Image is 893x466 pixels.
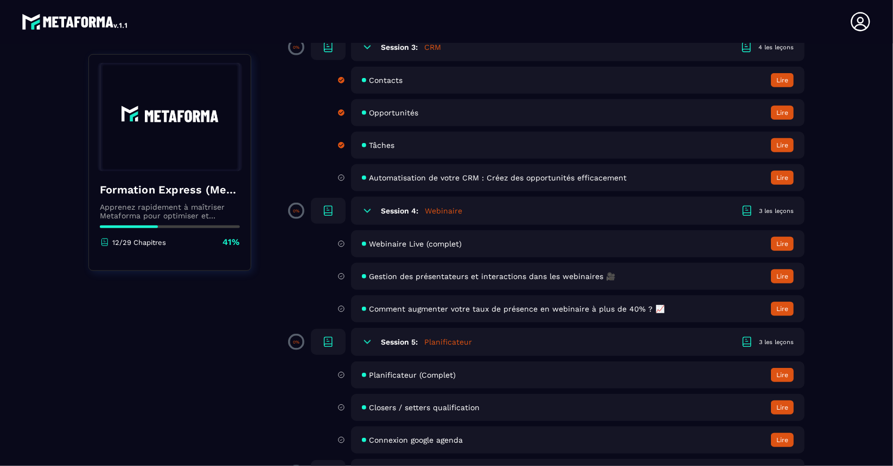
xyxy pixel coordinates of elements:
[369,76,403,85] span: Contacts
[771,106,794,120] button: Lire
[771,73,794,87] button: Lire
[100,182,240,197] h4: Formation Express (Metaforma)
[758,43,794,51] div: 4 les leçons
[100,203,240,220] p: Apprenez rapidement à maîtriser Metaforma pour optimiser et automatiser votre business. 🚀
[112,238,166,247] p: 12/29 Chapitres
[293,45,299,50] p: 0%
[771,269,794,283] button: Lire
[369,108,418,117] span: Opportunités
[369,272,615,281] span: Gestion des présentateurs et interactions dans les webinaires 🎥
[425,205,462,216] h5: Webinaire
[759,338,794,346] div: 3 les leçons
[369,173,627,182] span: Automatisation de votre CRM : Créez des opportunités efficacement
[381,43,418,51] h6: Session 3:
[771,433,794,447] button: Lire
[293,340,299,345] p: 0%
[369,305,665,313] span: Comment augmenter votre taux de présence en webinaire à plus de 40% ? 📈
[97,63,243,171] img: banner
[369,403,480,412] span: Closers / setters qualification
[771,302,794,316] button: Lire
[771,171,794,185] button: Lire
[369,436,463,444] span: Connexion google agenda
[22,11,129,33] img: logo
[222,236,240,248] p: 41%
[293,209,299,213] p: 0%
[771,400,794,415] button: Lire
[771,237,794,251] button: Lire
[424,42,441,53] h5: CRM
[759,207,794,215] div: 3 les leçons
[369,141,394,150] span: Tâches
[369,371,456,379] span: Planificateur (Complet)
[771,368,794,382] button: Lire
[369,240,462,248] span: Webinaire Live (complet)
[381,206,418,215] h6: Session 4:
[771,138,794,152] button: Lire
[424,336,472,347] h5: Planificateur
[381,338,418,346] h6: Session 5:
